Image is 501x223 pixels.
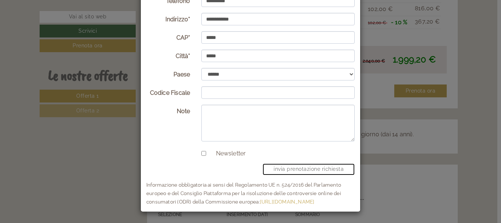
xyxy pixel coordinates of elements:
button: invia prenotazione richiesta [263,163,355,175]
label: Paese [141,68,196,79]
small: Informazione obbligatoria ai sensi del Regolamento UE n. 524/2016 del Parlamento europeo e del Co... [146,182,341,205]
label: Indirizzo* [141,13,196,24]
label: Città* [141,50,196,61]
label: Codice Fiscale [141,86,196,97]
label: Note [141,105,196,116]
label: Newsletter [209,150,246,158]
a: [URL][DOMAIN_NAME] [260,199,315,205]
